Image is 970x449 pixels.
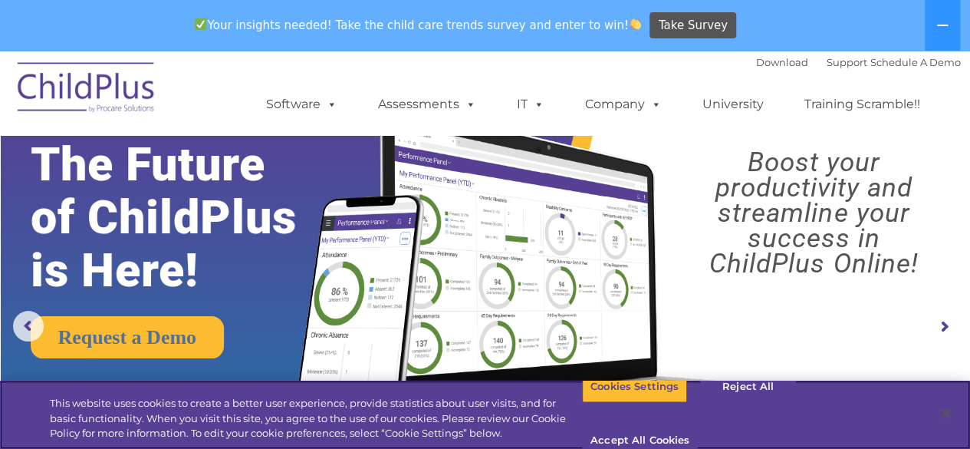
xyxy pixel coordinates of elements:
[929,397,962,431] button: Close
[501,89,560,120] a: IT
[31,138,340,297] rs-layer: The Future of ChildPlus is Here!
[251,89,353,120] a: Software
[189,10,648,40] span: Your insights needed! Take the child care trends survey and enter to win!
[789,89,935,120] a: Training Scramble!!
[756,56,961,68] font: |
[570,89,677,120] a: Company
[649,12,736,39] a: Take Survey
[630,18,641,30] img: 👏
[659,12,728,39] span: Take Survey
[31,316,225,358] a: Request a Demo
[670,150,958,276] rs-layer: Boost your productivity and streamline your success in ChildPlus Online!
[687,89,779,120] a: University
[827,56,867,68] a: Support
[195,18,206,30] img: ✅
[756,56,808,68] a: Download
[10,51,163,128] img: ChildPlus by Procare Solutions
[363,89,492,120] a: Assessments
[700,371,796,403] button: Reject All
[582,371,687,403] button: Cookies Settings
[870,56,961,68] a: Schedule A Demo
[50,396,582,441] div: This website uses cookies to create a better user experience, provide statistics about user visit...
